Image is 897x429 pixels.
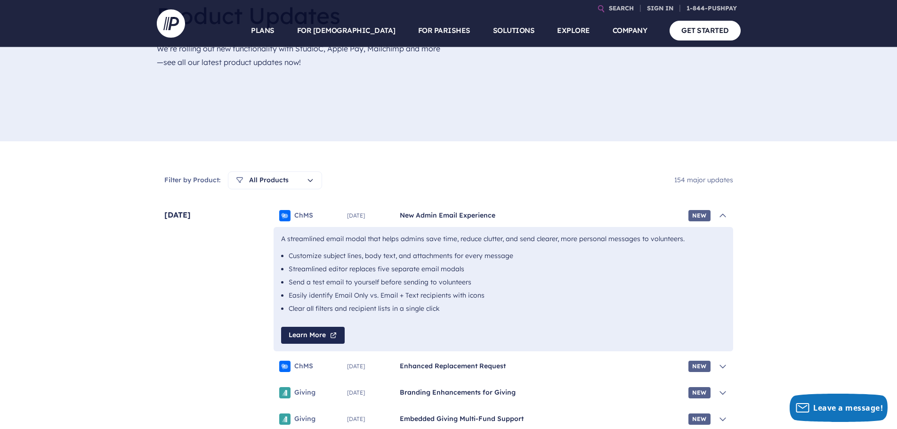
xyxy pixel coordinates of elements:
span: New [688,210,711,221]
a: GET STARTED [670,21,741,40]
span: Branding Enhancements for Giving [400,388,685,397]
a: COMPANY [613,14,647,47]
p: A streamlined email modal that helps admins save time, reduce clutter, and send clearer, more per... [281,235,726,244]
span: Giving [294,388,315,397]
span: New [688,387,711,398]
span: Leave a message! [813,403,883,413]
span: [DATE] [347,213,392,219]
span: New [688,361,711,372]
span: Enhanced Replacement Request [400,362,685,371]
a: Learn More [281,327,345,344]
span: [DATE] [347,416,392,422]
button: Leave a message! [790,394,888,422]
span: Giving [294,414,315,424]
button: All Products [228,171,322,189]
span: New Admin Email Experience [400,211,685,220]
a: FOR PARISHES [418,14,470,47]
li: Easily identify Email Only vs. Email + Text recipients with icons [289,291,718,300]
span: Embedded Giving Multi-Fund Support [400,414,685,424]
li: Streamlined editor replaces five separate email modals [289,265,718,274]
span: New [688,413,711,425]
span: 154 major updates [674,176,733,184]
li: Clear all filters and recipient lists in a single click [289,304,718,314]
li: Send a test email to yourself before sending to volunteers [289,278,718,287]
p: We’re rolling out new functionality with StudioC, Apple Pay, Mailchimp and more—see all our lates... [157,42,441,69]
span: All Products [236,176,289,185]
span: [DATE] [347,364,392,369]
a: EXPLORE [557,14,590,47]
li: Customize subject lines, body text, and attachments for every message [289,251,718,261]
span: [DATE] [347,390,392,396]
span: ChMS [294,211,313,220]
span: ChMS [294,362,313,371]
a: SOLUTIONS [493,14,535,47]
a: PLANS [251,14,275,47]
a: FOR [DEMOGRAPHIC_DATA] [297,14,396,47]
span: Filter by Product: [164,176,220,185]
